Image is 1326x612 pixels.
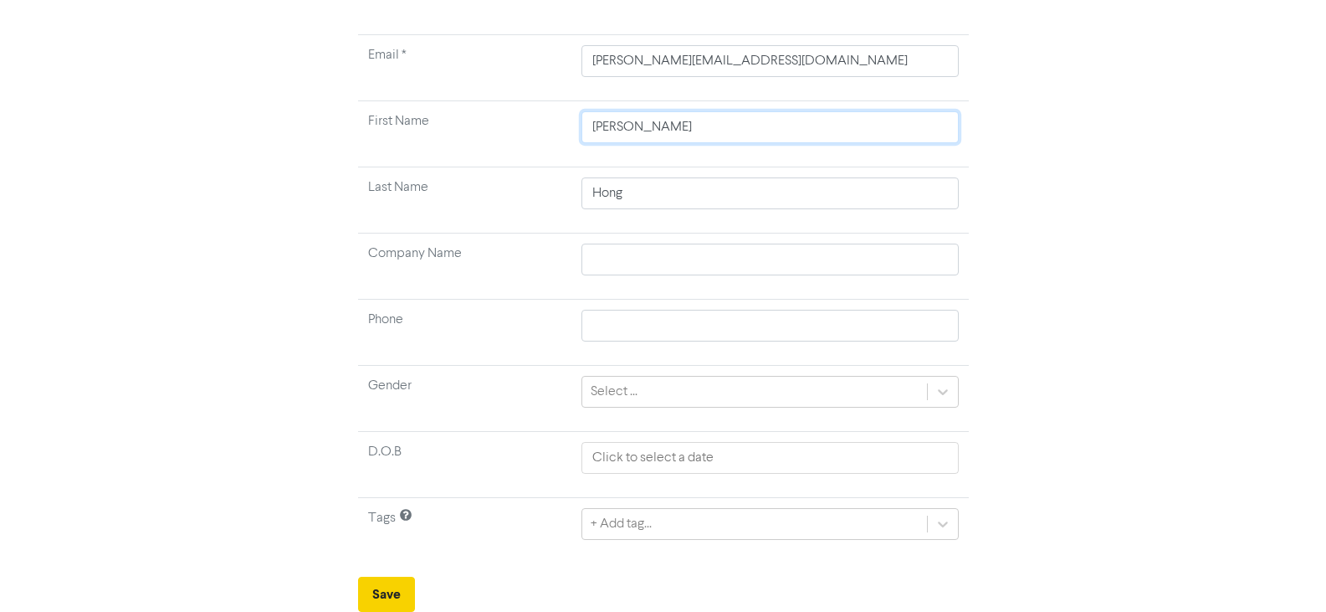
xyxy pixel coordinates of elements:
td: Phone [358,300,572,366]
iframe: Chat Widget [1242,532,1326,612]
button: Save [358,577,415,612]
td: Company Name [358,234,572,300]
td: Tags [358,498,572,564]
td: Last Name [358,167,572,234]
td: D.O.B [358,432,572,498]
td: Required [358,35,572,101]
div: Select ... [591,382,637,402]
td: First Name [358,101,572,167]
input: Click to select a date [581,442,958,474]
div: + Add tag... [591,514,652,534]
td: Gender [358,366,572,432]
